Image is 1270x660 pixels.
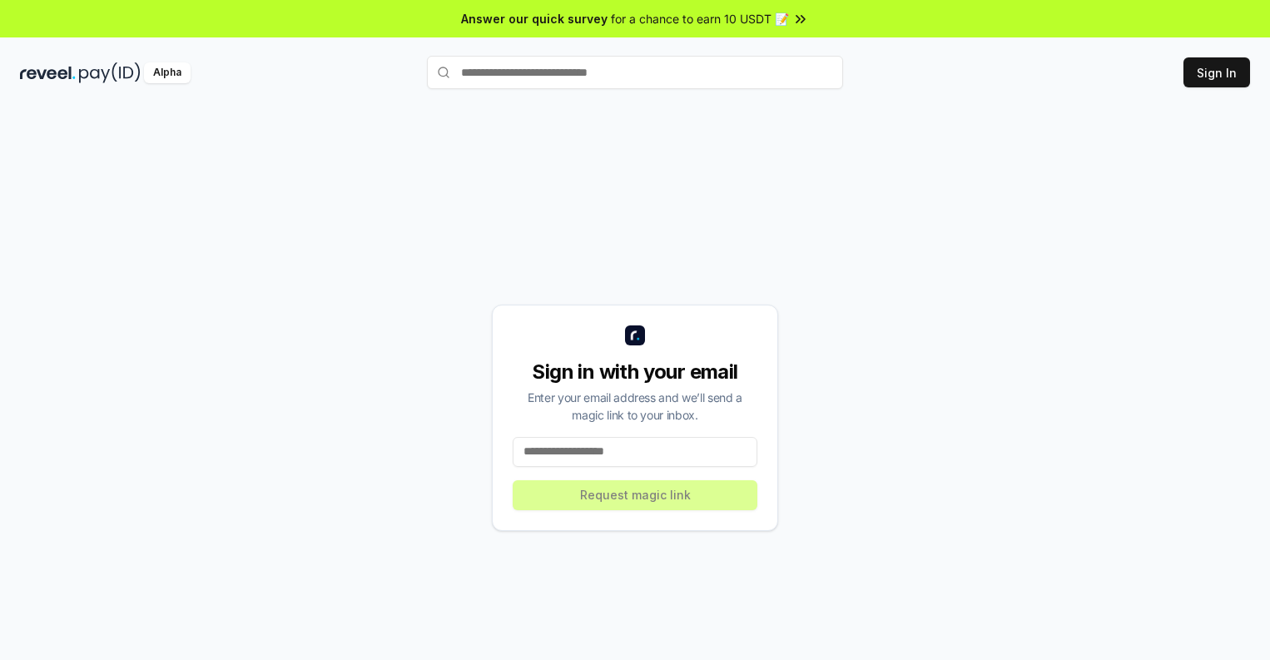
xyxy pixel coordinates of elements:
[625,325,645,345] img: logo_small
[513,359,757,385] div: Sign in with your email
[1183,57,1250,87] button: Sign In
[20,62,76,83] img: reveel_dark
[513,389,757,424] div: Enter your email address and we’ll send a magic link to your inbox.
[461,10,608,27] span: Answer our quick survey
[79,62,141,83] img: pay_id
[144,62,191,83] div: Alpha
[611,10,789,27] span: for a chance to earn 10 USDT 📝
